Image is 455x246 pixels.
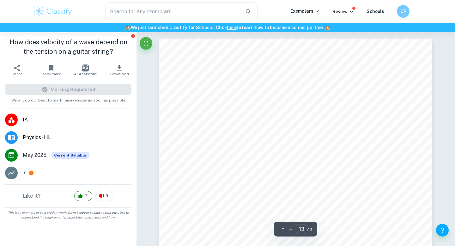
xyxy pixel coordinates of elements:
a: Schools [367,9,384,14]
p: Review [332,8,354,15]
img: AI Assistant [82,65,89,71]
span: count: [381,68,398,74]
span: Current Syllabus [52,152,89,159]
button: AI Assistant [68,61,102,79]
span: This is an example of past student work. Do not copy or submit as your own. Use to understand the... [3,210,134,220]
span: 🏫 [325,25,330,30]
h6: We just launched Clastify for Schools. Click to learn how to become a school partner. [1,24,454,31]
div: 0 [95,191,113,201]
button: CP [397,5,409,18]
button: Fullscreen [140,37,152,50]
button: Download [102,61,136,79]
div: 2 [74,191,92,201]
img: Clastify logo [33,5,73,18]
h6: Like it? [23,192,41,200]
span: IA [23,116,131,124]
span: / 13 [307,226,312,232]
div: This exemplar is based on the current syllabus. Feel free to refer to it for inspiration/ideas wh... [52,152,89,159]
span: We will do our best to mark this exemplar as soon as possible [11,95,125,103]
span: 2863 [385,76,398,82]
span: 2 [81,193,90,199]
h6: CP [400,8,407,15]
h1: How does velocity of a wave depend on the tension on a guitar string? [5,37,131,56]
button: Bookmark [34,61,68,79]
span: Word [383,60,398,66]
p: Exemplars [290,8,320,15]
span: 🏫 [125,25,131,30]
a: here [227,25,237,30]
span: Download [110,72,129,76]
span: May 2025 [23,151,46,159]
span: 0 [102,193,112,199]
input: Search for any exemplars... [106,3,240,20]
span: Physics - HL [23,134,131,141]
span: AI Assistant [74,72,97,76]
span: Bookmark [42,72,61,76]
p: 7 [23,169,26,177]
button: Help and Feedback [436,224,449,237]
button: Report issue [130,34,135,38]
span: Share [12,72,22,76]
